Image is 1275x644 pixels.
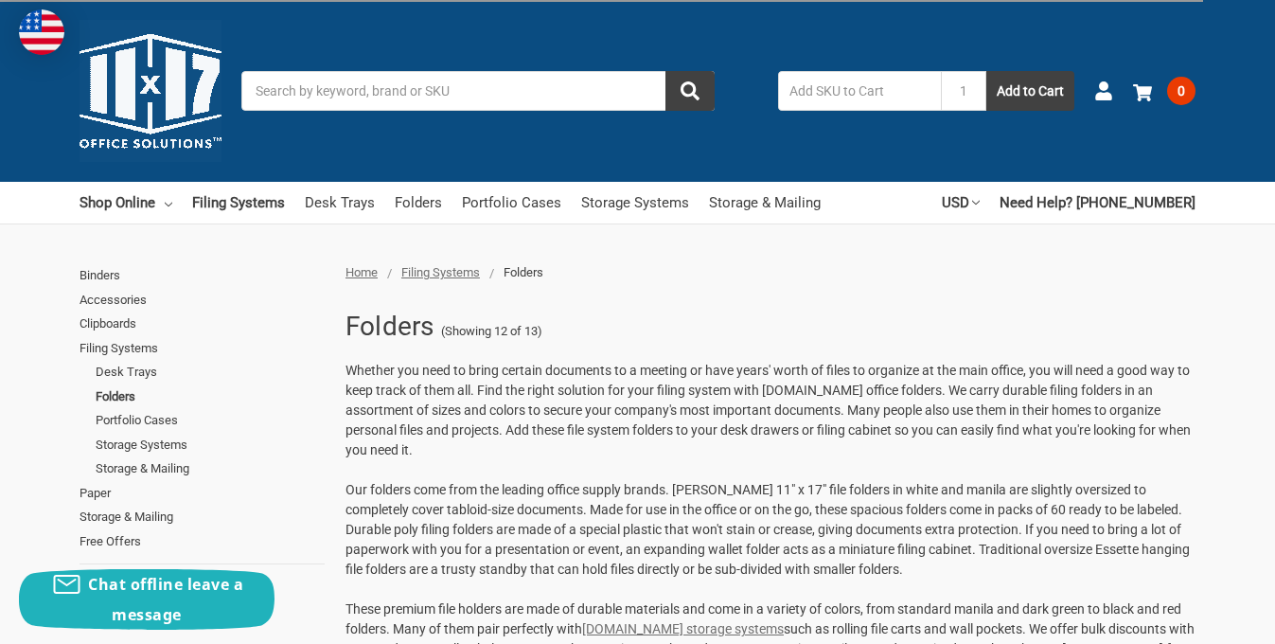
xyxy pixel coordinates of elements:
[80,505,325,529] a: Storage & Mailing
[88,574,243,625] span: Chat offline leave a message
[96,385,325,409] a: Folders
[192,182,285,224] a: Filing Systems
[345,480,1195,580] p: Our folders come from the leading office supply brands. [PERSON_NAME] 11" x 17" file folders in w...
[80,336,325,361] a: Filing Systems
[462,182,561,224] a: Portfolio Cases
[395,182,442,224] a: Folders
[96,408,325,433] a: Portfolio Cases
[80,481,325,506] a: Paper
[80,20,221,162] img: 11x17.com
[96,433,325,457] a: Storage Systems
[1000,182,1195,224] a: Need Help? [PHONE_NUMBER]
[305,182,375,224] a: Desk Trays
[80,288,325,313] a: Accessories
[401,265,480,279] a: Filing Systems
[345,361,1195,460] p: Whether you need to bring certain documents to a meeting or have years' worth of files to organiz...
[80,312,325,336] a: Clipboards
[942,182,980,224] a: USD
[19,9,64,55] img: duty and tax information for United States
[986,71,1074,111] button: Add to Cart
[241,71,715,111] input: Search by keyword, brand or SKU
[96,360,325,385] a: Desk Trays
[80,182,172,224] a: Shop Online
[504,265,543,279] span: Folders
[1133,66,1195,116] a: 0
[19,569,274,630] button: Chat offline leave a message
[709,182,821,224] a: Storage & Mailing
[582,621,784,636] a: [DOMAIN_NAME] storage systems
[441,322,542,341] span: (Showing 12 of 13)
[778,71,941,111] input: Add SKU to Cart
[96,456,325,481] a: Storage & Mailing
[581,182,689,224] a: Storage Systems
[80,263,325,288] a: Binders
[1167,77,1195,105] span: 0
[80,529,325,554] a: Free Offers
[345,265,378,279] a: Home
[345,302,434,351] h1: Folders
